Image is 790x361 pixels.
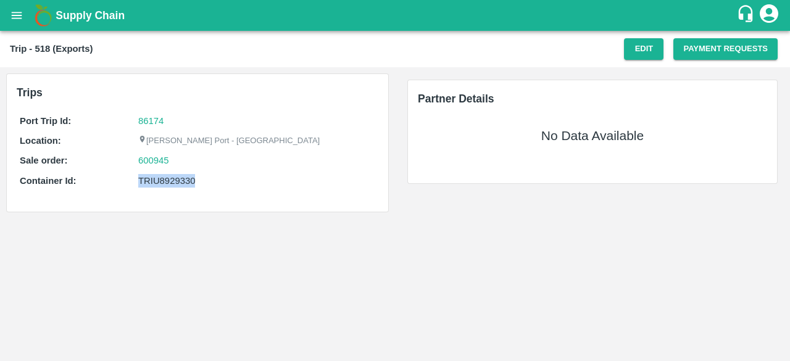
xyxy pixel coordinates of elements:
[138,116,164,126] a: 86174
[20,156,68,165] b: Sale order:
[541,127,644,144] h5: No Data Available
[20,116,71,126] b: Port Trip Id:
[758,2,780,28] div: account of current user
[2,1,31,30] button: open drawer
[20,136,61,146] b: Location:
[56,9,125,22] b: Supply Chain
[673,38,778,60] button: Payment Requests
[56,7,736,24] a: Supply Chain
[10,44,93,54] b: Trip - 518 (Exports)
[138,174,375,188] div: TRIU8929330
[624,38,663,60] button: Edit
[138,135,320,147] p: [PERSON_NAME] Port - [GEOGRAPHIC_DATA]
[17,86,43,99] b: Trips
[138,154,169,167] a: 600945
[736,4,758,27] div: customer-support
[31,3,56,28] img: logo
[20,176,77,186] b: Container Id:
[418,93,494,105] span: Partner Details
